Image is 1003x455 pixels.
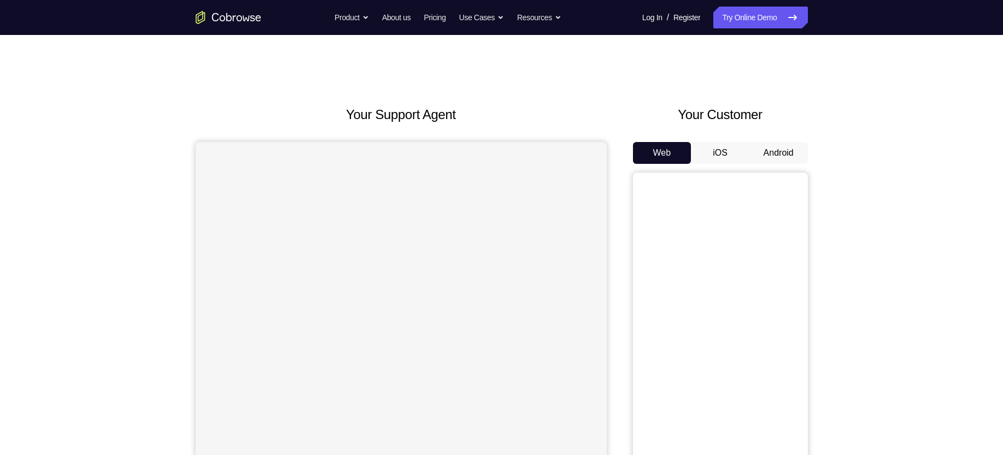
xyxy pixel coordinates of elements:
[459,7,504,28] button: Use Cases
[633,142,691,164] button: Web
[517,7,561,28] button: Resources
[673,7,700,28] a: Register
[196,11,261,24] a: Go to the home page
[642,7,662,28] a: Log In
[196,105,607,125] h2: Your Support Agent
[382,7,410,28] a: About us
[691,142,749,164] button: iOS
[335,7,369,28] button: Product
[667,11,669,24] span: /
[424,7,445,28] a: Pricing
[713,7,807,28] a: Try Online Demo
[633,105,808,125] h2: Your Customer
[749,142,808,164] button: Android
